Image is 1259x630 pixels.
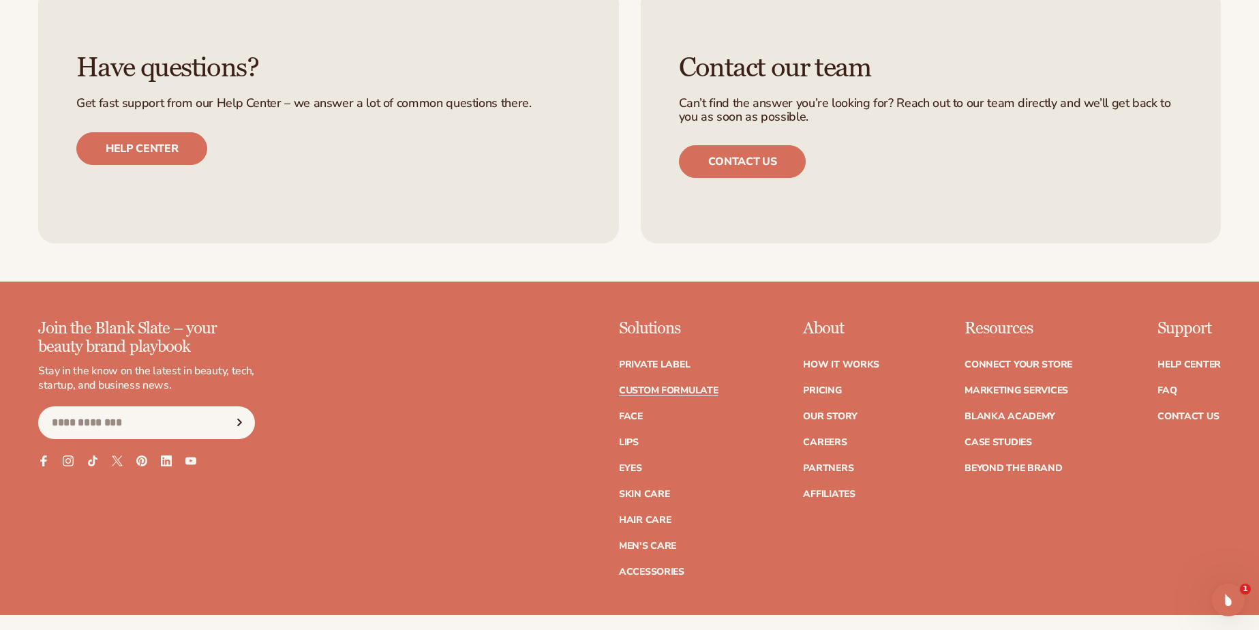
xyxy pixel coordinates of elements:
[619,386,718,395] a: Custom formulate
[679,145,806,178] a: Contact us
[1240,584,1251,595] span: 1
[38,320,255,356] p: Join the Blank Slate – your beauty brand playbook
[1212,584,1245,616] iframe: Intercom live chat
[803,490,855,499] a: Affiliates
[965,360,1072,370] a: Connect your store
[1157,386,1177,395] a: FAQ
[76,53,581,83] h3: Have questions?
[1157,320,1221,337] p: Support
[803,386,841,395] a: Pricing
[619,490,669,499] a: Skin Care
[965,438,1032,447] a: Case Studies
[965,386,1068,395] a: Marketing services
[619,464,642,473] a: Eyes
[38,364,255,393] p: Stay in the know on the latest in beauty, tech, startup, and business news.
[803,360,879,370] a: How It Works
[224,406,254,439] button: Subscribe
[619,320,718,337] p: Solutions
[619,412,643,421] a: Face
[803,412,857,421] a: Our Story
[803,438,847,447] a: Careers
[803,464,853,473] a: Partners
[679,53,1183,83] h3: Contact our team
[619,438,639,447] a: Lips
[803,320,879,337] p: About
[1157,412,1219,421] a: Contact Us
[1157,360,1221,370] a: Help Center
[76,132,207,165] a: Help center
[76,97,581,110] p: Get fast support from our Help Center – we answer a lot of common questions there.
[619,515,671,525] a: Hair Care
[965,412,1055,421] a: Blanka Academy
[679,97,1183,124] p: Can’t find the answer you’re looking for? Reach out to our team directly and we’ll get back to yo...
[619,360,690,370] a: Private label
[965,320,1072,337] p: Resources
[619,541,676,551] a: Men's Care
[965,464,1063,473] a: Beyond the brand
[619,567,684,577] a: Accessories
